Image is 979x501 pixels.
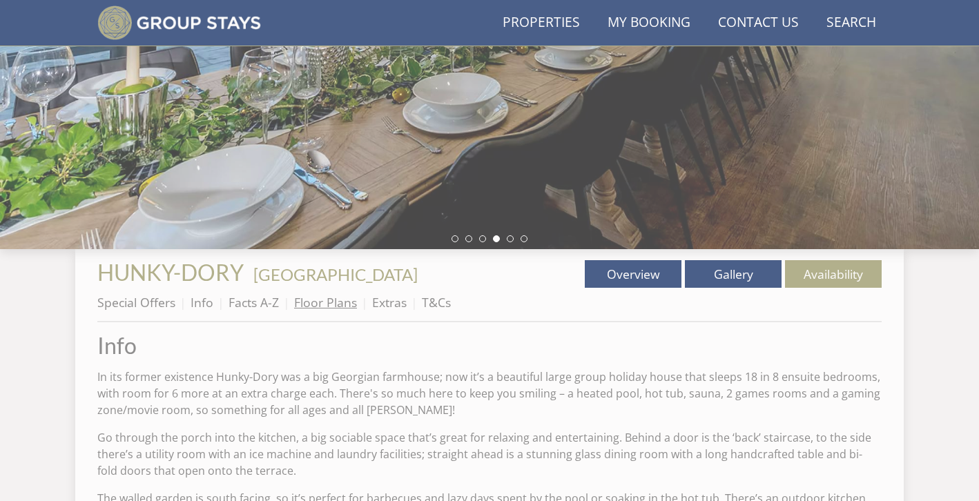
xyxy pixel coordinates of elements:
[821,8,882,39] a: Search
[294,294,357,311] a: Floor Plans
[191,294,213,311] a: Info
[97,429,882,479] p: Go through the porch into the kitchen, a big sociable space that’s great for relaxing and enterta...
[97,333,882,357] a: Info
[685,260,782,288] a: Gallery
[785,260,882,288] a: Availability
[97,259,248,286] a: HUNKY-DORY
[229,294,279,311] a: Facts A-Z
[253,264,418,284] a: [GEOGRAPHIC_DATA]
[248,264,418,284] span: -
[585,260,681,288] a: Overview
[97,6,261,40] img: Group Stays
[422,294,451,311] a: T&Cs
[713,8,804,39] a: Contact Us
[97,369,882,418] p: In its former existence Hunky-Dory was a big Georgian farmhouse; now it’s a beautiful large group...
[97,259,244,286] span: HUNKY-DORY
[602,8,696,39] a: My Booking
[97,294,175,311] a: Special Offers
[497,8,585,39] a: Properties
[372,294,407,311] a: Extras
